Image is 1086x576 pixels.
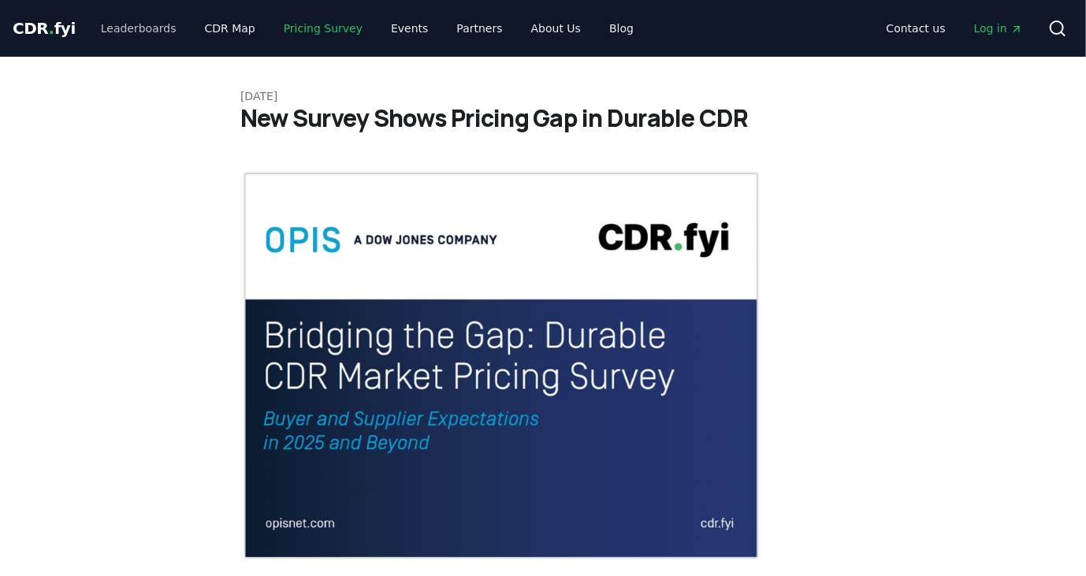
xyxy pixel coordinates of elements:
a: Pricing Survey [271,14,375,43]
a: Contact us [874,14,958,43]
a: Events [378,14,441,43]
span: CDR fyi [13,19,76,38]
a: About Us [519,14,593,43]
a: CDR Map [192,14,268,43]
a: Log in [961,14,1036,43]
img: blog post image [240,170,762,561]
span: . [49,19,54,38]
a: Blog [597,14,646,43]
nav: Main [874,14,1036,43]
h1: New Survey Shows Pricing Gap in Durable CDR [240,104,846,132]
span: Log in [974,20,1023,36]
a: CDR.fyi [13,17,76,39]
p: [DATE] [240,88,846,104]
a: Leaderboards [88,14,189,43]
nav: Main [88,14,646,43]
a: Partners [444,14,515,43]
